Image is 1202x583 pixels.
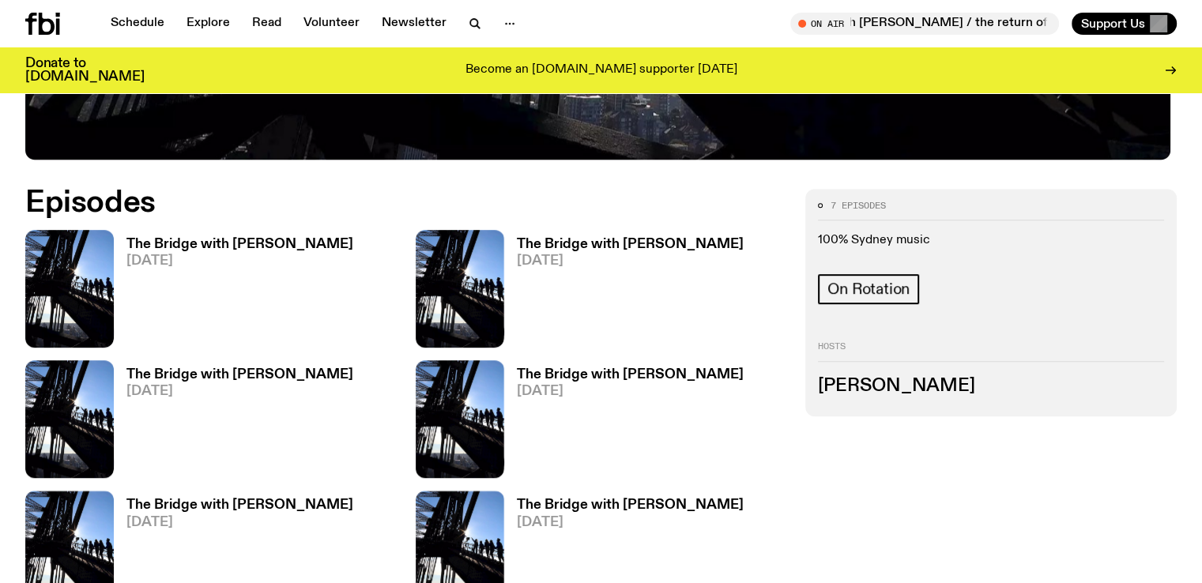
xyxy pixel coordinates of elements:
button: Support Us [1072,13,1177,35]
a: The Bridge with [PERSON_NAME][DATE] [504,238,744,348]
a: Schedule [101,13,174,35]
h3: The Bridge with [PERSON_NAME] [517,368,744,382]
a: Newsletter [372,13,456,35]
span: On Rotation [827,280,910,298]
span: [DATE] [126,254,353,268]
img: People climb Sydney's Harbour Bridge [25,230,114,348]
span: Support Us [1081,17,1145,31]
span: [DATE] [126,385,353,398]
h3: The Bridge with [PERSON_NAME] [517,238,744,251]
h3: The Bridge with [PERSON_NAME] [126,498,353,512]
a: The Bridge with [PERSON_NAME][DATE] [114,238,353,348]
h3: [PERSON_NAME] [818,378,1164,395]
span: [DATE] [517,516,744,529]
h3: Donate to [DOMAIN_NAME] [25,57,145,84]
a: On Rotation [818,274,919,304]
img: People climb Sydney's Harbour Bridge [25,360,114,478]
p: 100% Sydney music [818,233,1164,248]
img: People climb Sydney's Harbour Bridge [416,360,504,478]
img: People climb Sydney's Harbour Bridge [416,230,504,348]
a: Read [243,13,291,35]
span: 7 episodes [831,201,886,210]
p: Become an [DOMAIN_NAME] supporter [DATE] [465,63,737,77]
span: [DATE] [126,516,353,529]
a: The Bridge with [PERSON_NAME][DATE] [114,368,353,478]
h3: The Bridge with [PERSON_NAME] [126,238,353,251]
a: The Bridge with [PERSON_NAME][DATE] [504,368,744,478]
button: On AirMornings with [PERSON_NAME] / the return of the feral [790,13,1059,35]
span: [DATE] [517,385,744,398]
h2: Episodes [25,189,786,217]
a: Explore [177,13,239,35]
h3: The Bridge with [PERSON_NAME] [126,368,353,382]
span: [DATE] [517,254,744,268]
h2: Hosts [818,342,1164,361]
a: Volunteer [294,13,369,35]
h3: The Bridge with [PERSON_NAME] [517,498,744,512]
